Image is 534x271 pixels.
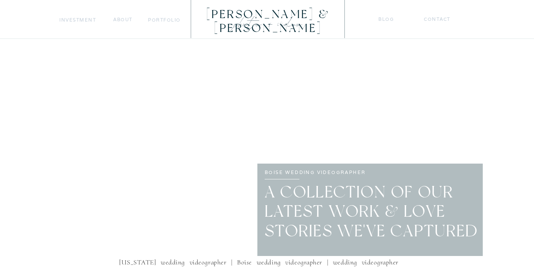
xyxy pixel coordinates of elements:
h1: Boise wedding videographer [265,168,372,175]
a: blog [378,15,394,23]
p: a collection of our latest work & love stories we've captured [265,182,479,237]
a: Investment [59,16,96,24]
a: [PERSON_NAME] & [PERSON_NAME] [193,8,344,21]
h2: [US_STATE] wedding videographer | Boise wedding videographer | wedding videographer [PERSON_NAME] [119,256,399,265]
a: portfolio [148,16,180,24]
a: about [113,15,133,23]
a: Contact [424,15,451,23]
